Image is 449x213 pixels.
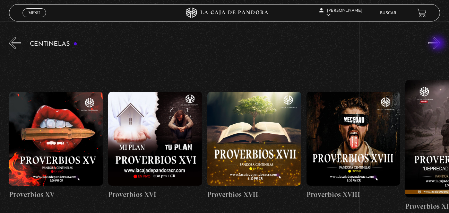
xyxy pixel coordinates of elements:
[306,189,400,200] h4: Proverbios XVIII
[428,37,440,49] button: Next
[417,8,426,18] a: View your shopping cart
[207,189,301,200] h4: Proverbios XVII
[30,41,77,47] h3: Centinelas
[9,37,21,49] button: Previous
[26,17,42,21] span: Cerrar
[9,189,103,200] h4: Proverbios XV
[319,9,362,17] span: [PERSON_NAME]
[108,189,202,200] h4: Proverbios XVI
[28,11,40,15] span: Menu
[380,11,396,15] a: Buscar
